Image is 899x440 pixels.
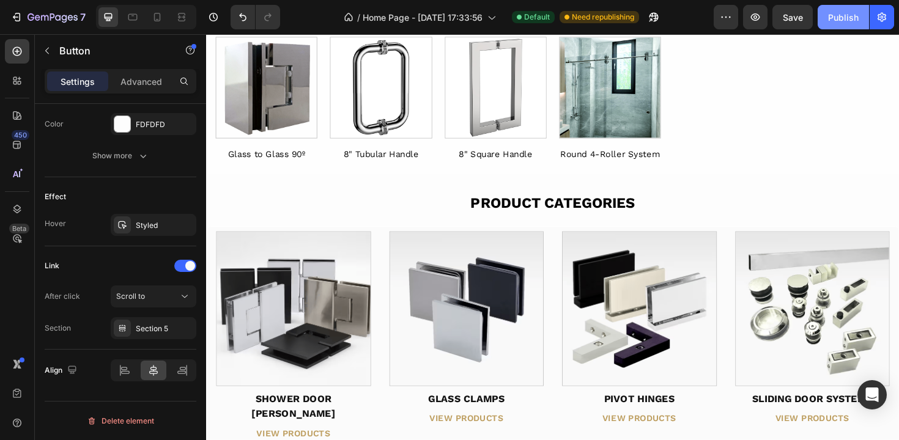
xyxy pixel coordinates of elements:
button: Show more [45,145,196,167]
button: Delete element [45,411,196,431]
div: Effect [45,191,66,202]
a: 8" Square Handle [253,120,360,135]
p: Advanced [120,75,162,88]
div: Open Intercom Messenger [857,380,887,409]
div: Hover [45,218,66,229]
div: 450 [12,130,29,140]
button: Publish [818,5,869,29]
div: SLIDING DOOR SYSTEMS [560,378,724,396]
div: FDFDFD [136,119,193,130]
p: 7 [80,10,86,24]
a: Round 4-Roller System [374,120,481,135]
a: Round 4-Roller System [374,4,481,110]
img: gempages_581085725039002195-30298c0c-8b90-40e8-8325-e1c1ad483bc6.png [194,209,358,373]
div: Link [45,260,59,271]
span: Default [524,12,550,23]
div: Delete element [87,414,154,428]
div: After click [45,291,80,302]
div: SHOWER DOOR [PERSON_NAME] [10,378,174,411]
div: VIEW PRODUCTS [53,416,131,430]
div: Align [45,362,80,379]
div: Publish [828,11,859,24]
a: VIEW PRODUCTS [405,395,512,419]
button: Scroll to [111,285,196,307]
button: Save [772,5,813,29]
iframe: Design area [206,34,899,440]
button: 7 [5,5,91,29]
span: / [357,11,360,24]
span: Home Page - [DATE] 17:33:56 [363,11,483,24]
div: Section 5 [136,323,193,334]
span: Need republishing [572,12,634,23]
div: Color [45,119,64,130]
span: Scroll to [116,291,145,301]
a: VIEW PRODUCTS [588,395,695,419]
a: VIEW PRODUCTS [39,411,146,435]
div: Beta [9,224,29,233]
span: Save [783,12,803,23]
div: VIEW PRODUCTS [602,400,681,414]
div: VIEW PRODUCTS [420,400,498,414]
div: VIEW PRODUCTS [236,400,314,414]
a: VIEW PRODUCTS [221,395,329,419]
p: Settings [61,75,95,88]
img: [object Object] [377,209,541,373]
div: Section [45,323,71,334]
img: [object Object] [560,209,724,373]
div: Undo/Redo [231,5,280,29]
div: GLASS CLAMPS [194,378,358,396]
p: Button [59,43,163,58]
div: Styled [136,220,193,231]
img: [object Object] [10,209,174,373]
div: Pivot hinges [377,378,541,396]
div: Show more [92,150,149,162]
